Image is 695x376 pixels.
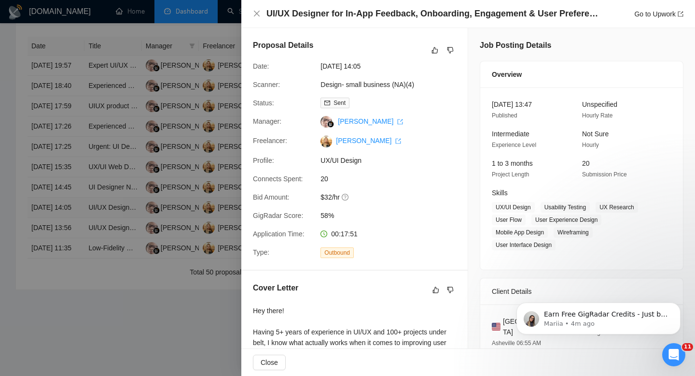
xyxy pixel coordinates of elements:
[395,138,401,144] span: export
[253,137,287,145] span: Freelancer:
[397,119,403,125] span: export
[320,81,414,88] a: Design- small business (NA)(4)
[492,215,526,225] span: User Flow
[492,159,533,167] span: 1 to 3 months
[502,282,695,350] iframe: Intercom notifications message
[492,171,529,178] span: Project Length
[320,174,465,184] span: 20
[541,202,590,213] span: Usability Testing
[320,136,332,147] img: c1VvKIttGVViXNJL2ESZaUf3zaf4LsFQKa-J0jOo-moCuMrl1Xwh1qxgsHaISjvPQe
[492,189,508,197] span: Skills
[492,340,541,347] span: Asheville 06:55 AM
[429,44,441,56] button: like
[430,284,442,296] button: like
[445,44,456,56] button: dislike
[634,10,683,18] a: Go to Upworkexport
[253,282,298,294] h5: Cover Letter
[447,286,454,294] span: dislike
[253,62,269,70] span: Date:
[492,101,532,108] span: [DATE] 13:47
[253,10,261,18] button: Close
[492,202,535,213] span: UX/UI Design
[253,248,269,256] span: Type:
[492,130,529,138] span: Intermediate
[336,137,401,145] a: [PERSON_NAME] export
[253,212,303,219] span: GigRadar Score:
[253,99,274,107] span: Status:
[531,215,601,225] span: User Experience Design
[253,193,290,201] span: Bid Amount:
[320,192,465,202] span: $32/hr
[324,100,330,106] span: mail
[662,343,685,366] iframe: Intercom live chat
[492,227,548,238] span: Mobile App Design
[445,284,456,296] button: dislike
[320,210,465,221] span: 58%
[447,46,454,54] span: dislike
[320,231,327,237] span: clock-circle
[253,175,303,183] span: Connects Spent:
[682,343,693,351] span: 11
[253,230,305,238] span: Application Time:
[582,159,590,167] span: 20
[342,193,349,201] span: question-circle
[253,157,274,164] span: Profile:
[492,321,500,332] img: 🇺🇸
[492,112,517,119] span: Published
[492,69,522,80] span: Overview
[320,155,465,166] span: UX/UI Design
[492,278,671,304] div: Client Details
[582,171,627,178] span: Submission Price
[582,130,609,138] span: Not Sure
[432,286,439,294] span: like
[678,11,683,17] span: export
[492,142,536,148] span: Experience Level
[253,117,281,125] span: Manager:
[480,40,551,51] h5: Job Posting Details
[331,230,358,238] span: 00:17:51
[492,240,556,250] span: User Interface Design
[253,40,313,51] h5: Proposal Details
[582,101,617,108] span: Unspecified
[327,121,334,128] img: gigradar-bm.png
[253,81,280,88] span: Scanner:
[261,357,278,368] span: Close
[253,355,286,370] button: Close
[253,10,261,17] span: close
[266,8,599,20] h4: UI/UX Designer for In-App Feedback, Onboarding, Engagement & User Preferences Calibration
[320,247,354,258] span: Outbound
[596,202,638,213] span: UX Research
[582,112,612,119] span: Hourly Rate
[582,142,599,148] span: Hourly
[320,61,465,72] span: [DATE] 14:05
[334,100,346,106] span: Sent
[554,227,593,238] span: Wireframing
[431,46,438,54] span: like
[338,117,403,125] a: [PERSON_NAME] export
